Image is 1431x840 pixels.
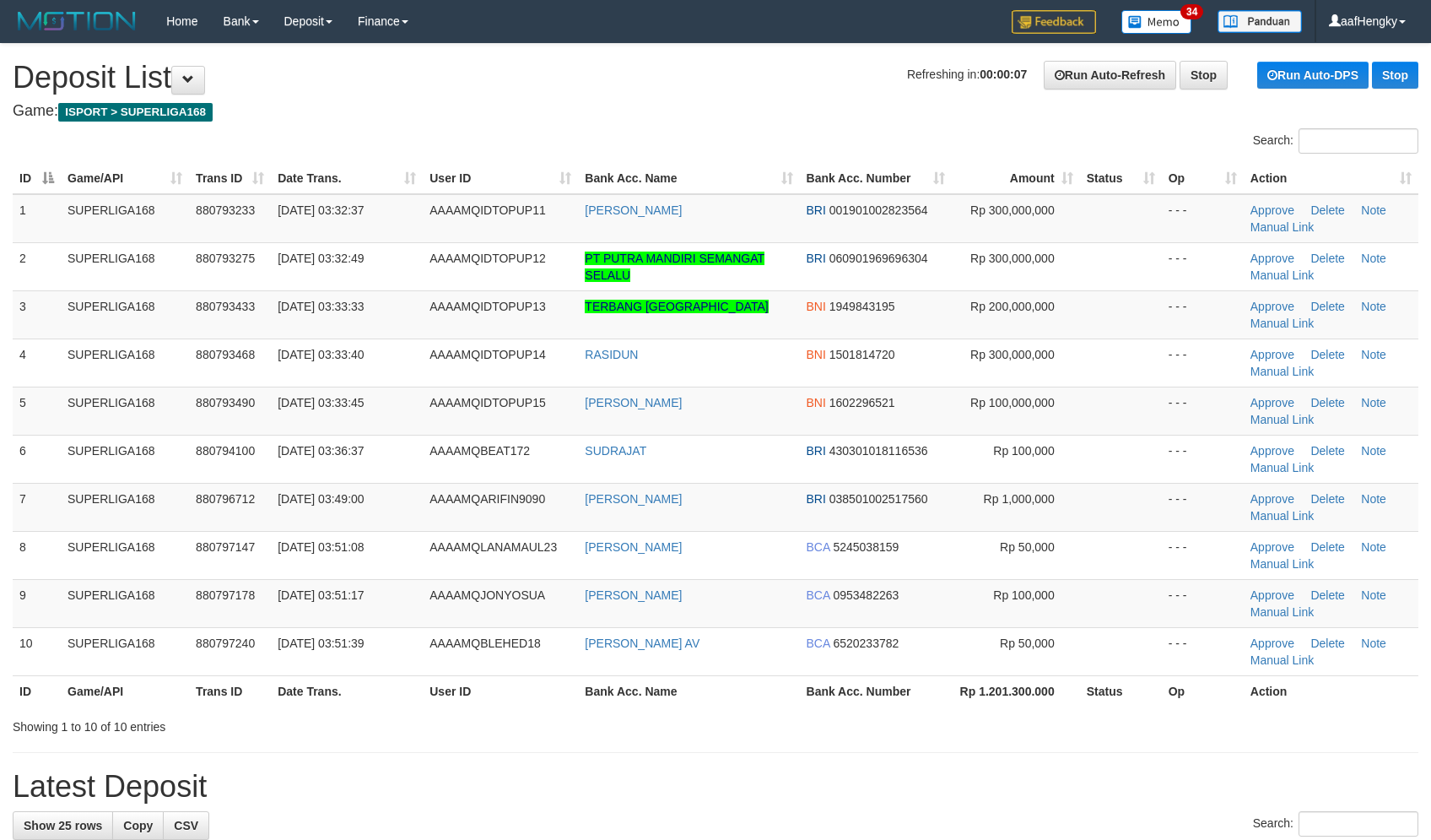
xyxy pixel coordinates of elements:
[807,203,826,217] span: BRI
[278,588,364,602] span: [DATE] 03:51:17
[585,540,682,554] a: [PERSON_NAME]
[829,300,895,313] span: Copy 1949843195 to clipboard
[585,203,682,217] a: [PERSON_NAME]
[189,163,271,194] th: Trans ID: activate to sort column ascending
[1299,811,1418,837] input: Search:
[1250,396,1294,409] a: Approve
[1000,540,1055,554] span: Rp 50,000
[1310,540,1344,554] a: Delete
[1250,317,1315,330] a: Manual Link
[429,540,557,554] span: AAAAMQLANAMAUL23
[1361,492,1386,506] a: Note
[61,290,189,339] td: SUPERLIGA168
[278,252,364,265] span: [DATE] 03:32:49
[1180,4,1203,19] span: 34
[1250,220,1315,234] a: Manual Link
[952,163,1080,194] th: Amount: activate to sort column ascending
[423,163,578,194] th: User ID: activate to sort column ascending
[585,252,764,282] a: PT PUTRA MANDIRI SEMANGAT SELALU
[1361,348,1386,361] a: Note
[13,163,61,194] th: ID: activate to sort column descending
[833,540,899,554] span: Copy 5245038159 to clipboard
[196,348,255,361] span: 880793468
[952,675,1080,707] th: Rp 1.201.300.000
[278,637,364,650] span: [DATE] 03:51:39
[189,675,271,707] th: Trans ID
[970,203,1055,217] span: Rp 300,000,000
[807,444,826,458] span: BRI
[1361,540,1386,554] a: Note
[423,675,578,707] th: User ID
[1080,675,1162,707] th: Status
[112,811,164,840] a: Copy
[984,492,1055,506] span: Rp 1,000,000
[1162,531,1244,579] td: - - -
[1310,492,1344,506] a: Delete
[1162,627,1244,675] td: - - -
[271,675,423,707] th: Date Trans.
[807,252,826,265] span: BRI
[13,483,61,531] td: 7
[61,194,189,243] td: SUPERLIGA168
[278,396,364,409] span: [DATE] 03:33:45
[1162,675,1244,707] th: Op
[1253,128,1418,154] label: Search:
[1250,605,1315,619] a: Manual Link
[585,348,638,361] a: RASIDUN
[1361,203,1386,217] a: Note
[833,588,899,602] span: Copy 0953482263 to clipboard
[196,492,255,506] span: 880796712
[278,540,364,554] span: [DATE] 03:51:08
[13,627,61,675] td: 10
[13,387,61,435] td: 5
[61,387,189,435] td: SUPERLIGA168
[1299,128,1418,154] input: Search:
[833,637,899,650] span: Copy 6520233782 to clipboard
[970,252,1055,265] span: Rp 300,000,000
[278,348,364,361] span: [DATE] 03:33:40
[829,492,928,506] span: Copy 038501002517560 to clipboard
[1250,588,1294,602] a: Approve
[585,396,682,409] a: [PERSON_NAME]
[196,588,255,602] span: 880797178
[13,770,1418,804] h1: Latest Deposit
[1162,579,1244,627] td: - - -
[829,203,928,217] span: Copy 001901002823564 to clipboard
[1361,396,1386,409] a: Note
[13,8,141,34] img: MOTION_logo.png
[278,444,364,458] span: [DATE] 03:36:37
[1218,10,1302,33] img: panduan.png
[429,203,545,217] span: AAAAMQIDTOPUP11
[61,483,189,531] td: SUPERLIGA168
[807,300,826,313] span: BNI
[1162,483,1244,531] td: - - -
[1250,509,1315,523] a: Manual Link
[13,242,61,290] td: 2
[13,103,1418,120] h4: Game:
[970,300,1055,313] span: Rp 200,000,000
[1080,163,1162,194] th: Status: activate to sort column ascending
[429,492,545,506] span: AAAAMQARIFIN9090
[585,300,768,313] a: TERBANG [GEOGRAPHIC_DATA]
[429,444,530,458] span: AAAAMQBEAT172
[13,194,61,243] td: 1
[1012,10,1096,34] img: Feedback.jpg
[1310,252,1344,265] a: Delete
[1162,339,1244,387] td: - - -
[578,163,799,194] th: Bank Acc. Name: activate to sort column ascending
[1257,62,1369,89] a: Run Auto-DPS
[585,588,682,602] a: [PERSON_NAME]
[1310,637,1344,650] a: Delete
[829,444,928,458] span: Copy 430301018116536 to clipboard
[1250,461,1315,474] a: Manual Link
[1162,194,1244,243] td: - - -
[196,252,255,265] span: 880793275
[13,61,1418,95] h1: Deposit List
[1361,252,1386,265] a: Note
[429,348,545,361] span: AAAAMQIDTOPUP14
[61,675,189,707] th: Game/API
[1162,290,1244,339] td: - - -
[1250,444,1294,458] a: Approve
[196,300,255,313] span: 880793433
[1361,300,1386,313] a: Note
